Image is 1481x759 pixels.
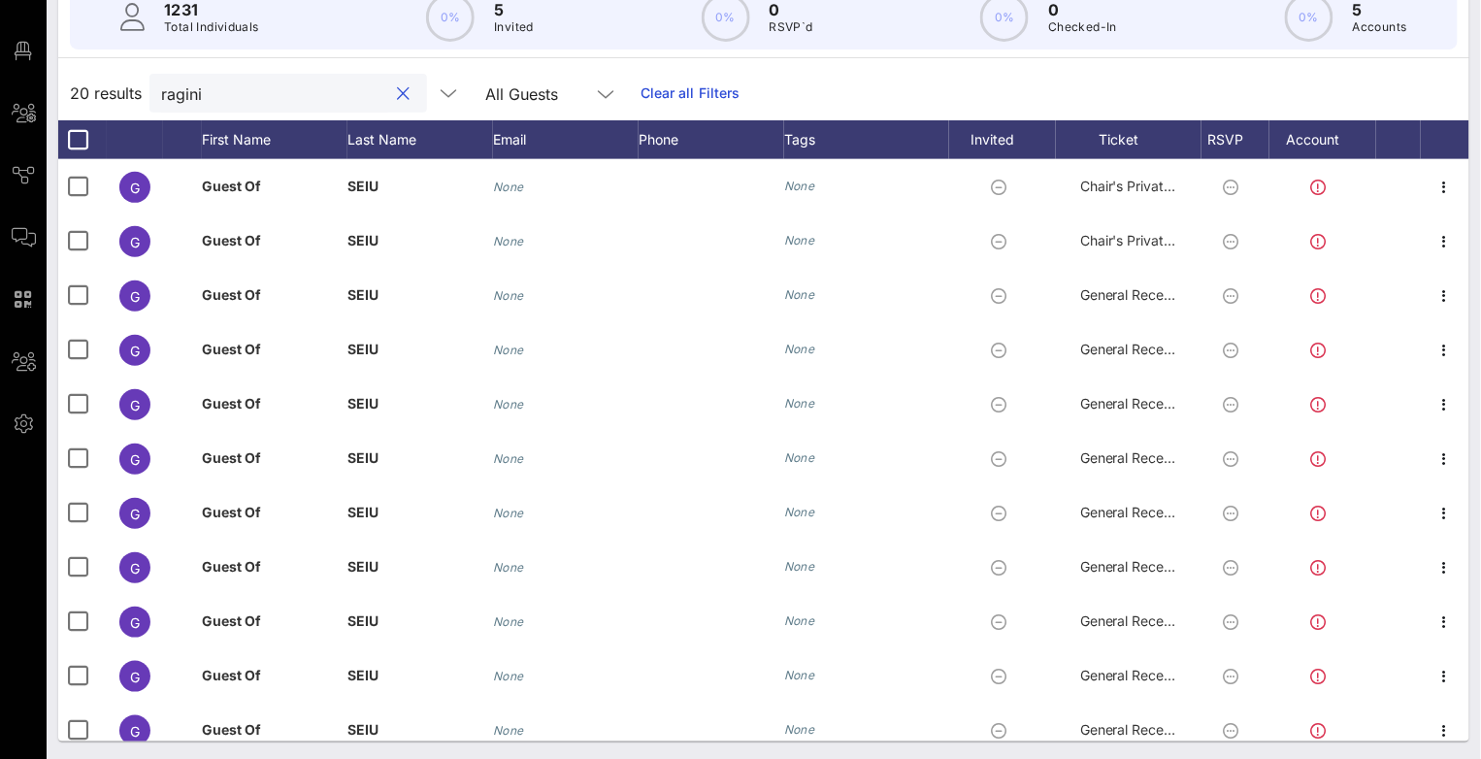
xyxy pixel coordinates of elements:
[130,669,140,685] span: G
[1080,612,1197,629] span: General Reception
[641,82,740,104] a: Clear all Filters
[493,180,524,194] i: None
[784,613,815,628] i: None
[493,288,524,303] i: None
[202,612,261,629] span: Guest Of
[1080,178,1240,194] span: Chair's Private Reception
[1080,395,1197,412] span: General Reception
[1080,341,1197,357] span: General Reception
[493,120,639,159] div: Email
[130,234,140,250] span: G
[202,504,261,520] span: Guest Of
[784,179,815,193] i: None
[1353,17,1407,37] p: Accounts
[202,667,261,683] span: Guest Of
[493,506,524,520] i: None
[493,234,524,248] i: None
[493,560,524,575] i: None
[130,560,140,577] span: G
[784,233,815,247] i: None
[1056,120,1201,159] div: Ticket
[784,505,815,519] i: None
[130,343,140,359] span: G
[493,669,524,683] i: None
[784,120,949,159] div: Tags
[202,395,261,412] span: Guest Of
[1080,449,1197,466] span: General Reception
[639,120,784,159] div: Phone
[130,180,140,196] span: G
[1080,721,1197,738] span: General Reception
[784,668,815,682] i: None
[784,342,815,356] i: None
[202,721,261,738] span: Guest Of
[164,17,259,37] p: Total Individuals
[202,558,261,575] span: Guest Of
[1269,120,1376,159] div: Account
[347,667,378,683] span: SEIU
[70,82,142,105] span: 20 results
[130,723,140,740] span: G
[347,612,378,629] span: SEIU
[784,559,815,574] i: None
[770,17,813,37] p: RSVP`d
[784,396,815,411] i: None
[130,614,140,631] span: G
[1080,286,1197,303] span: General Reception
[347,341,378,357] span: SEIU
[347,721,378,738] span: SEIU
[1080,504,1197,520] span: General Reception
[202,449,261,466] span: Guest Of
[202,286,261,303] span: Guest Of
[493,397,524,412] i: None
[494,17,534,37] p: Invited
[347,504,378,520] span: SEIU
[784,287,815,302] i: None
[347,178,378,194] span: SEIU
[202,178,261,194] span: Guest Of
[347,286,378,303] span: SEIU
[474,74,629,113] div: All Guests
[347,558,378,575] span: SEIU
[130,451,140,468] span: G
[347,395,378,412] span: SEIU
[202,232,261,248] span: Guest Of
[485,85,558,103] div: All Guests
[347,449,378,466] span: SEIU
[493,614,524,629] i: None
[202,120,347,159] div: First Name
[1080,667,1197,683] span: General Reception
[784,450,815,465] i: None
[398,84,411,104] button: clear icon
[130,506,140,522] span: G
[1048,17,1117,37] p: Checked-In
[493,451,524,466] i: None
[1080,558,1197,575] span: General Reception
[1080,232,1240,248] span: Chair's Private Reception
[130,397,140,413] span: G
[949,120,1056,159] div: Invited
[130,288,140,305] span: G
[202,341,261,357] span: Guest Of
[493,343,524,357] i: None
[347,232,378,248] span: SEIU
[493,723,524,738] i: None
[347,120,493,159] div: Last Name
[1201,120,1269,159] div: RSVP
[784,722,815,737] i: None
